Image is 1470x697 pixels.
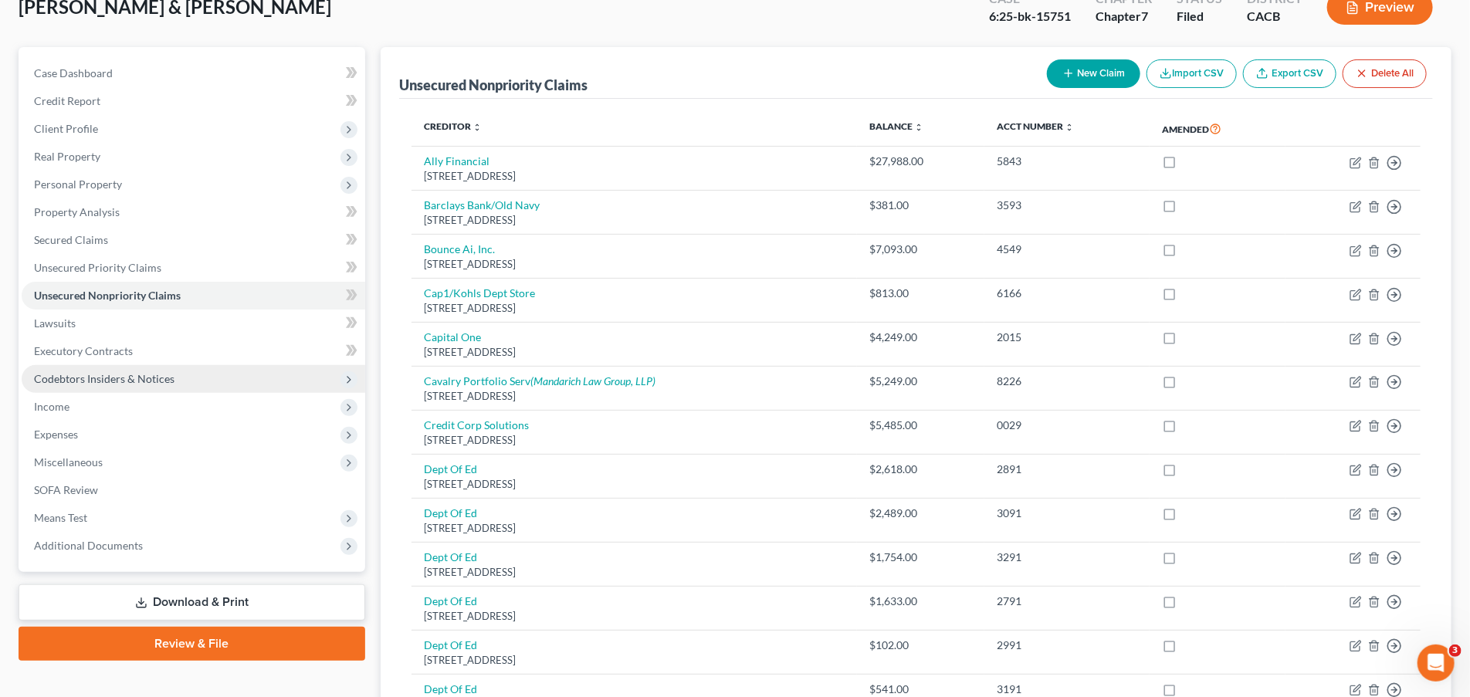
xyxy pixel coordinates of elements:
[1247,8,1302,25] div: CACB
[424,330,481,343] a: Capital One
[34,150,100,163] span: Real Property
[1417,645,1455,682] iframe: Intercom live chat
[34,66,113,80] span: Case Dashboard
[869,462,972,477] div: $2,618.00
[22,87,365,115] a: Credit Report
[19,627,365,661] a: Review & File
[869,506,972,521] div: $2,489.00
[424,242,495,255] a: Bounce Ai, Inc.
[997,154,1137,169] div: 5843
[22,59,365,87] a: Case Dashboard
[424,374,655,387] a: Cavalry Portfolio Serv(Mandarich Law Group, LLP)
[1065,123,1074,132] i: unfold_more
[424,169,845,184] div: [STREET_ADDRESS]
[22,337,365,365] a: Executory Contracts
[22,282,365,310] a: Unsecured Nonpriority Claims
[869,374,972,389] div: $5,249.00
[424,550,477,563] a: Dept Of Ed
[424,594,477,607] a: Dept Of Ed
[997,242,1137,257] div: 4549
[997,594,1137,609] div: 2791
[997,286,1137,301] div: 6166
[997,462,1137,477] div: 2891
[424,154,489,167] a: Ally Financial
[1343,59,1427,88] button: Delete All
[424,521,845,536] div: [STREET_ADDRESS]
[997,638,1137,653] div: 2991
[424,257,845,272] div: [STREET_ADDRESS]
[34,344,133,357] span: Executory Contracts
[424,506,477,519] a: Dept Of Ed
[997,198,1137,213] div: 3593
[1047,59,1140,88] button: New Claim
[34,261,161,274] span: Unsecured Priority Claims
[34,94,100,107] span: Credit Report
[1177,8,1222,25] div: Filed
[1147,59,1237,88] button: Import CSV
[869,594,972,609] div: $1,633.00
[34,316,76,330] span: Lawsuits
[869,286,972,301] div: $813.00
[22,198,365,226] a: Property Analysis
[424,638,477,651] a: Dept Of Ed
[424,198,540,211] a: Barclays Bank/Old Navy
[1150,111,1285,147] th: Amended
[34,289,181,302] span: Unsecured Nonpriority Claims
[869,242,972,257] div: $7,093.00
[997,120,1074,132] a: Acct Number unfold_more
[424,682,477,695] a: Dept Of Ed
[997,374,1137,389] div: 8226
[34,233,108,246] span: Secured Claims
[997,682,1137,697] div: 3191
[424,433,845,448] div: [STREET_ADDRESS]
[914,123,923,132] i: unfold_more
[34,122,98,135] span: Client Profile
[22,310,365,337] a: Lawsuits
[1243,59,1336,88] a: Export CSV
[869,418,972,433] div: $5,485.00
[34,400,69,413] span: Income
[34,539,143,552] span: Additional Documents
[997,330,1137,345] div: 2015
[989,8,1071,25] div: 6:25-bk-15751
[424,462,477,475] a: Dept Of Ed
[424,301,845,316] div: [STREET_ADDRESS]
[424,418,529,431] a: Credit Corp Solutions
[34,511,87,524] span: Means Test
[997,506,1137,521] div: 3091
[869,154,972,169] div: $27,988.00
[869,120,923,132] a: Balance unfold_more
[424,120,482,132] a: Creditor unfold_more
[22,476,365,504] a: SOFA Review
[1096,8,1152,25] div: Chapter
[424,345,845,360] div: [STREET_ADDRESS]
[22,254,365,282] a: Unsecured Priority Claims
[424,609,845,624] div: [STREET_ADDRESS]
[997,550,1137,565] div: 3291
[869,682,972,697] div: $541.00
[34,428,78,441] span: Expenses
[34,178,122,191] span: Personal Property
[34,483,98,496] span: SOFA Review
[869,198,972,213] div: $381.00
[424,286,535,299] a: Cap1/Kohls Dept Store
[1449,645,1462,657] span: 3
[34,205,120,218] span: Property Analysis
[472,123,482,132] i: unfold_more
[869,638,972,653] div: $102.00
[424,213,845,228] div: [STREET_ADDRESS]
[424,565,845,580] div: [STREET_ADDRESS]
[997,418,1137,433] div: 0029
[424,477,845,492] div: [STREET_ADDRESS]
[530,374,655,387] i: (Mandarich Law Group, LLP)
[34,455,103,469] span: Miscellaneous
[34,372,174,385] span: Codebtors Insiders & Notices
[22,226,365,254] a: Secured Claims
[869,330,972,345] div: $4,249.00
[1141,8,1148,23] span: 7
[424,653,845,668] div: [STREET_ADDRESS]
[424,389,845,404] div: [STREET_ADDRESS]
[869,550,972,565] div: $1,754.00
[19,584,365,621] a: Download & Print
[399,76,588,94] div: Unsecured Nonpriority Claims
